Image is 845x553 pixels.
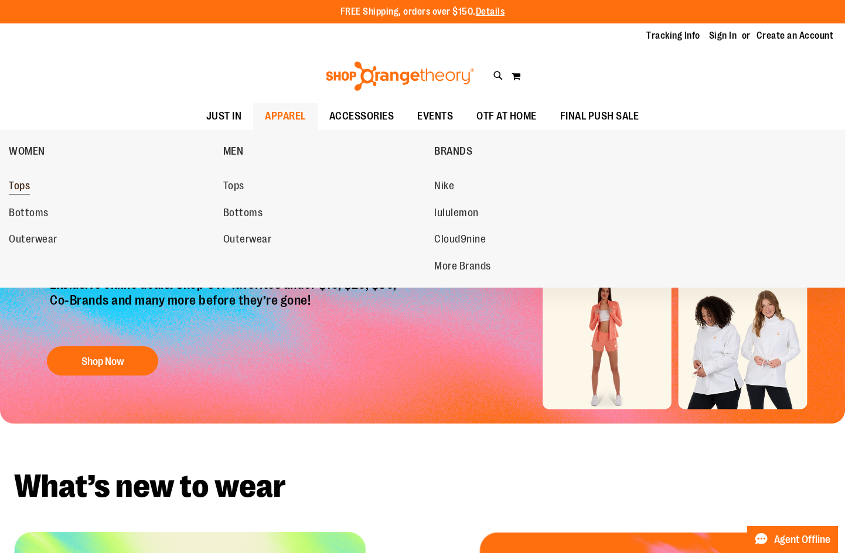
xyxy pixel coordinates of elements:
[476,103,537,129] span: OTF AT HOME
[265,103,306,129] span: APPAREL
[14,470,831,503] h2: What’s new to wear
[195,103,254,130] a: JUST IN
[434,136,643,166] a: BRANDS
[465,103,548,130] a: OTF AT HOME
[9,203,212,224] a: Bottoms
[9,180,30,194] span: Tops
[548,103,651,130] a: FINAL PUSH SALE
[340,5,505,19] p: FREE Shipping, orders over $150.
[206,103,242,129] span: JUST IN
[324,62,476,91] img: Shop Orangetheory
[476,6,505,17] a: Details
[406,103,465,130] a: EVENTS
[434,180,454,194] span: Nike
[709,29,737,42] a: Sign In
[223,233,272,248] span: Outerwear
[774,534,830,545] span: Agent Offline
[9,176,212,197] a: Tops
[646,29,700,42] a: Tracking Info
[9,207,49,221] span: Bottoms
[9,229,212,250] a: Outerwear
[318,103,406,130] a: ACCESSORIES
[757,29,834,42] a: Create an Account
[9,136,217,166] a: WOMEN
[47,346,158,376] button: Shop Now
[417,103,453,129] span: EVENTS
[223,207,263,221] span: Bottoms
[223,136,429,166] a: MEN
[223,145,244,160] span: MEN
[434,233,486,248] span: Cloud9nine
[560,103,639,129] span: FINAL PUSH SALE
[329,103,394,129] span: ACCESSORIES
[253,103,318,130] a: APPAREL
[223,180,244,194] span: Tops
[434,145,472,160] span: BRANDS
[434,207,479,221] span: lululemon
[434,260,491,275] span: More Brands
[9,145,45,160] span: WOMEN
[9,233,57,248] span: Outerwear
[747,526,838,553] button: Agent Offline
[41,277,408,334] p: Exclusive online deals! Shop OTF favorites under $10, $20, $50, Co-Brands and many more before th...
